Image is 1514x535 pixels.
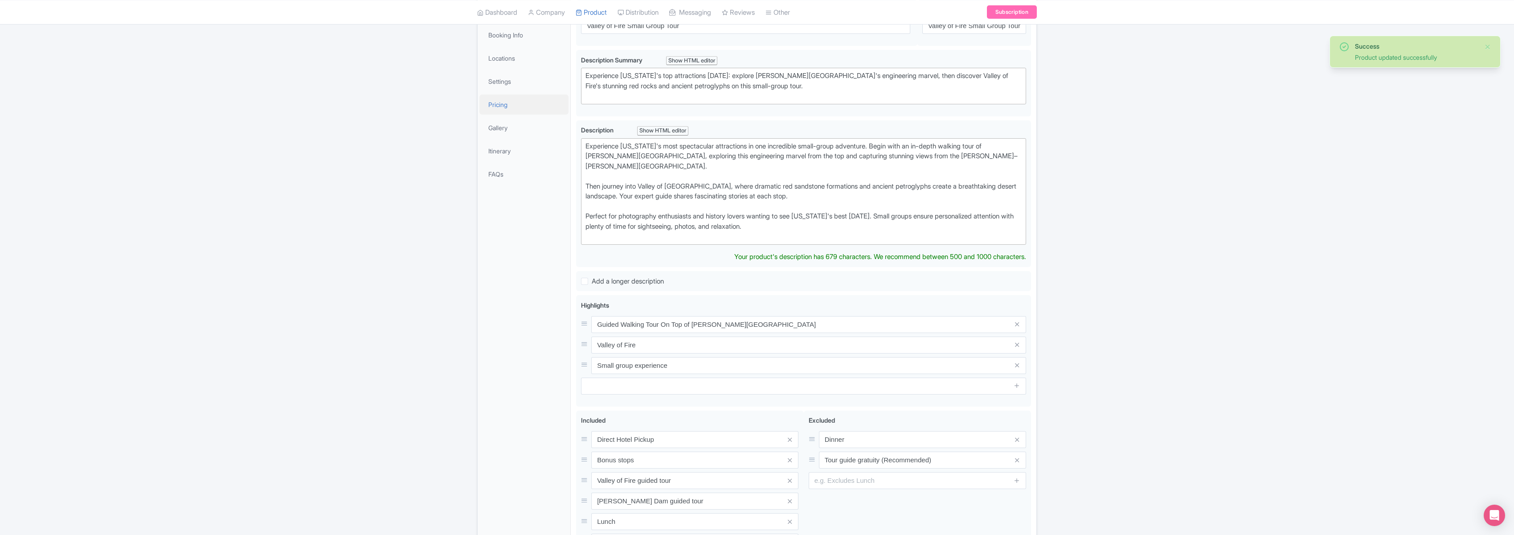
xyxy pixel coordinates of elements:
[479,25,569,45] a: Booking Info
[809,416,835,424] span: Excluded
[637,126,688,136] div: Show HTML editor
[809,472,1026,489] input: e.g. Excludes Lunch
[479,118,569,138] a: Gallery
[1484,505,1505,526] div: Open Intercom Messenger
[1355,53,1477,62] div: Product updated successfully
[734,252,1026,262] div: Your product's description has 679 characters. We recommend between 500 and 1000 characters.
[585,71,1022,101] div: Experience [US_STATE]'s top attractions [DATE]: explore [PERSON_NAME][GEOGRAPHIC_DATA]'s engineer...
[479,48,569,68] a: Locations
[592,277,664,285] span: Add a longer description
[1484,41,1491,52] button: Close
[581,56,644,64] span: Description Summary
[479,71,569,91] a: Settings
[585,141,1022,242] div: Experience [US_STATE]'s most spectacular attractions in one incredible small-group adventure. Beg...
[1355,41,1477,51] div: Success
[479,95,569,115] a: Pricing
[479,141,569,161] a: Itinerary
[479,164,569,184] a: FAQs
[581,301,609,309] span: Highlights
[666,56,717,66] div: Show HTML editor
[581,416,606,424] span: Included
[987,5,1037,19] a: Subscription
[581,126,615,134] span: Description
